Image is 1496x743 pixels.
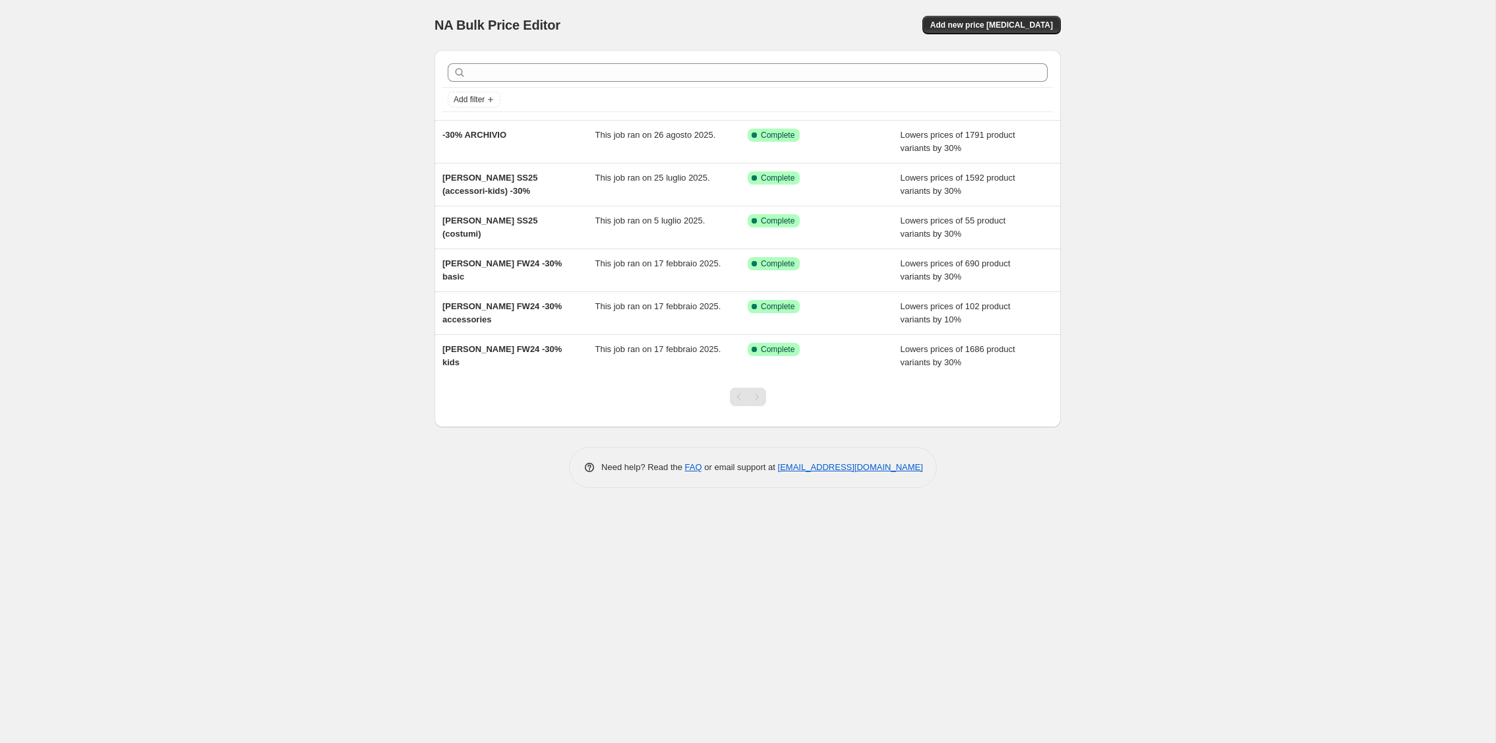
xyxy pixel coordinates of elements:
span: Lowers prices of 102 product variants by 10% [901,301,1011,324]
span: Lowers prices of 1592 product variants by 30% [901,173,1015,196]
span: This job ran on 17 febbraio 2025. [595,258,721,268]
span: Complete [761,258,794,269]
span: Lowers prices of 1791 product variants by 30% [901,130,1015,153]
span: This job ran on 17 febbraio 2025. [595,301,721,311]
span: Lowers prices of 1686 product variants by 30% [901,344,1015,367]
span: [PERSON_NAME] FW24 -30% accessories [442,301,562,324]
button: Add filter [448,92,500,107]
span: Complete [761,301,794,312]
span: Lowers prices of 55 product variants by 30% [901,216,1006,239]
span: [PERSON_NAME] FW24 -30% kids [442,344,562,367]
nav: Pagination [730,388,766,406]
span: [PERSON_NAME] FW24 -30% basic [442,258,562,282]
span: This job ran on 17 febbraio 2025. [595,344,721,354]
span: Complete [761,173,794,183]
span: Need help? Read the [601,462,685,472]
span: Complete [761,216,794,226]
span: [PERSON_NAME] SS25 (accessori-kids) -30% [442,173,537,196]
span: Add new price [MEDICAL_DATA] [930,20,1053,30]
button: Add new price [MEDICAL_DATA] [922,16,1061,34]
a: [EMAIL_ADDRESS][DOMAIN_NAME] [778,462,923,472]
span: Add filter [454,94,485,105]
span: Complete [761,344,794,355]
span: NA Bulk Price Editor [434,18,560,32]
span: or email support at [702,462,778,472]
a: FAQ [685,462,702,472]
span: -30% ARCHIVIO [442,130,506,140]
span: Complete [761,130,794,140]
span: Lowers prices of 690 product variants by 30% [901,258,1011,282]
span: This job ran on 26 agosto 2025. [595,130,716,140]
span: This job ran on 25 luglio 2025. [595,173,710,183]
span: This job ran on 5 luglio 2025. [595,216,705,225]
span: [PERSON_NAME] SS25 (costumi) [442,216,537,239]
